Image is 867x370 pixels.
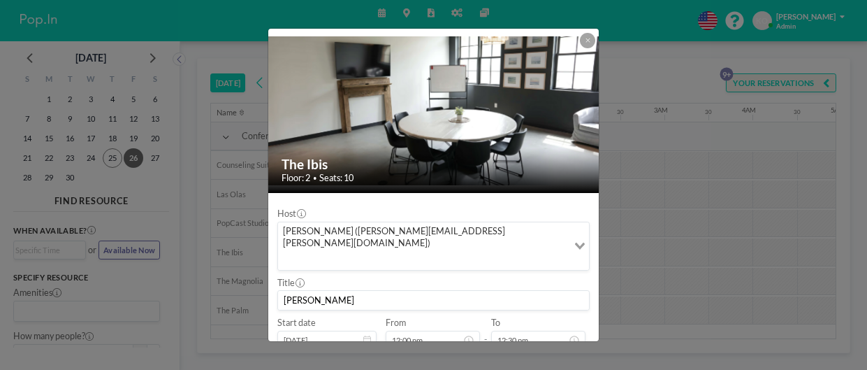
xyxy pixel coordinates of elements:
[278,222,589,270] div: Search for option
[282,173,310,184] span: Floor: 2
[313,174,316,183] span: •
[278,291,589,310] input: (No title)
[277,278,304,289] label: Title
[281,225,564,250] span: [PERSON_NAME] ([PERSON_NAME][EMAIL_ADDRESS][PERSON_NAME][DOMAIN_NAME])
[319,173,354,184] span: Seats: 10
[386,318,406,329] label: From
[484,321,487,346] span: -
[277,208,305,220] label: Host
[268,36,599,185] img: 537.png
[491,318,500,329] label: To
[277,318,316,329] label: Start date
[282,156,587,173] h2: The Ibis
[279,252,566,267] input: Search for option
